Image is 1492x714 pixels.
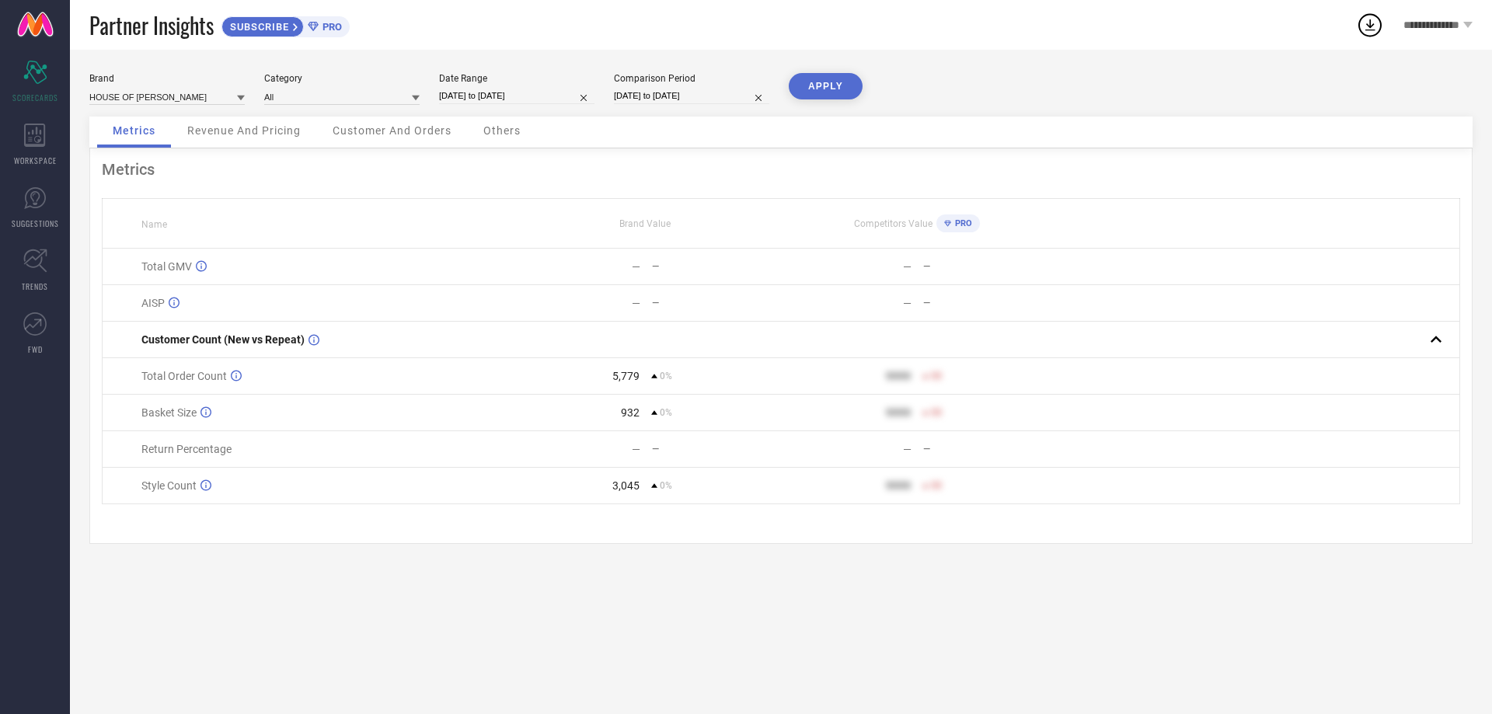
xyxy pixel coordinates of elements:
[660,480,672,491] span: 0%
[141,370,227,382] span: Total Order Count
[923,298,1051,308] div: —
[439,88,594,104] input: Select date range
[113,124,155,137] span: Metrics
[903,260,912,273] div: —
[612,370,640,382] div: 5,779
[22,280,48,292] span: TRENDS
[333,124,451,137] span: Customer And Orders
[931,480,942,491] span: 50
[614,88,769,104] input: Select comparison period
[102,160,1460,179] div: Metrics
[652,261,780,272] div: —
[614,73,769,84] div: Comparison Period
[854,218,932,229] span: Competitors Value
[886,479,911,492] div: 9999
[319,21,342,33] span: PRO
[141,443,232,455] span: Return Percentage
[951,218,972,228] span: PRO
[886,370,911,382] div: 9999
[222,21,293,33] span: SUBSCRIBE
[141,479,197,492] span: Style Count
[14,155,57,166] span: WORKSPACE
[789,73,863,99] button: APPLY
[632,297,640,309] div: —
[886,406,911,419] div: 9999
[264,73,420,84] div: Category
[221,12,350,37] a: SUBSCRIBEPRO
[12,92,58,103] span: SCORECARDS
[923,444,1051,455] div: —
[903,443,912,455] div: —
[652,444,780,455] div: —
[439,73,594,84] div: Date Range
[931,371,942,381] span: 50
[187,124,301,137] span: Revenue And Pricing
[141,219,167,230] span: Name
[621,406,640,419] div: 932
[12,218,59,229] span: SUGGESTIONS
[632,260,640,273] div: —
[141,406,197,419] span: Basket Size
[660,407,672,418] span: 0%
[141,333,305,346] span: Customer Count (New vs Repeat)
[89,73,245,84] div: Brand
[632,443,640,455] div: —
[931,407,942,418] span: 50
[903,297,912,309] div: —
[141,297,165,309] span: AISP
[923,261,1051,272] div: —
[612,479,640,492] div: 3,045
[141,260,192,273] span: Total GMV
[89,9,214,41] span: Partner Insights
[483,124,521,137] span: Others
[619,218,671,229] span: Brand Value
[1356,11,1384,39] div: Open download list
[652,298,780,308] div: —
[660,371,672,381] span: 0%
[28,343,43,355] span: FWD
